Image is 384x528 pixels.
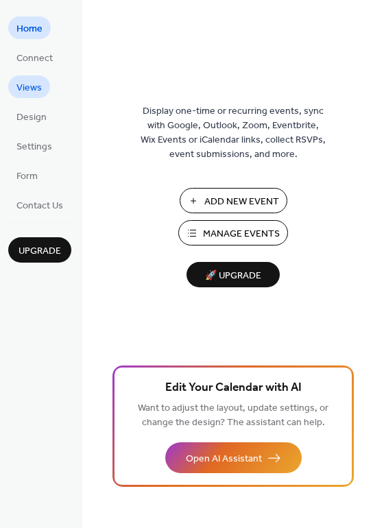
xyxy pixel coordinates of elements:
span: Edit Your Calendar with AI [165,379,302,398]
a: Home [8,16,51,39]
a: Views [8,75,50,98]
a: Connect [8,46,61,69]
a: Design [8,105,55,128]
span: Upgrade [19,244,61,259]
button: Open AI Assistant [165,442,302,473]
a: Contact Us [8,193,71,216]
span: Connect [16,51,53,66]
span: 🚀 Upgrade [195,267,272,285]
span: Contact Us [16,199,63,213]
span: Form [16,169,38,184]
span: Views [16,81,42,95]
span: Display one-time or recurring events, sync with Google, Outlook, Zoom, Eventbrite, Wix Events or ... [141,104,326,162]
button: Manage Events [178,220,288,245]
button: Upgrade [8,237,71,263]
span: Want to adjust the layout, update settings, or change the design? The assistant can help. [138,399,328,432]
span: Settings [16,140,52,154]
span: Add New Event [204,195,279,209]
a: Form [8,164,46,187]
span: Home [16,22,43,36]
span: Manage Events [203,227,280,241]
span: Open AI Assistant [186,452,262,466]
a: Settings [8,134,60,157]
span: Design [16,110,47,125]
button: 🚀 Upgrade [187,262,280,287]
button: Add New Event [180,188,287,213]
